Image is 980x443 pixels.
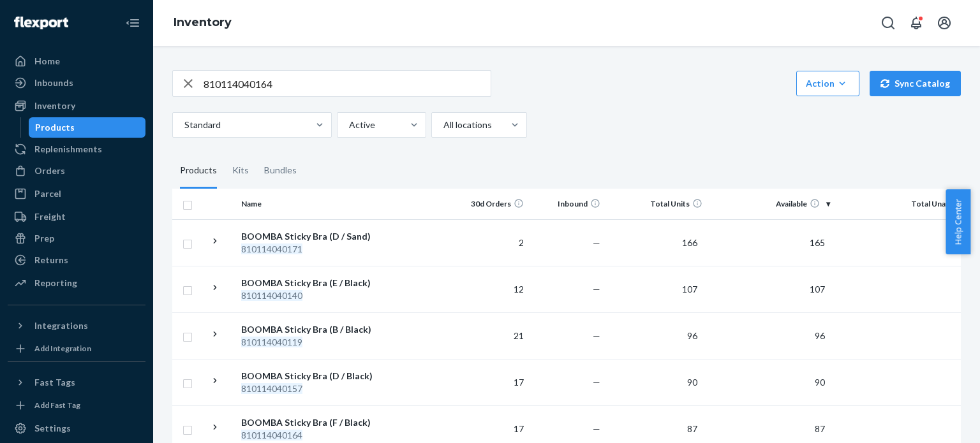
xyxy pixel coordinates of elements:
span: — [593,284,600,294]
span: — [593,377,600,388]
th: Total Units [605,189,708,219]
span: — [593,423,600,434]
div: Inventory [34,99,75,112]
td: 12 [452,266,529,312]
a: Add Fast Tag [8,398,145,413]
span: 165 [805,237,830,248]
span: 90 [682,377,702,388]
a: Parcel [8,184,145,204]
input: Active [348,119,349,131]
button: Open Search Box [875,10,901,36]
a: Products [29,117,146,138]
div: Fast Tags [34,376,75,389]
div: Action [806,77,850,90]
div: Integrations [34,319,88,332]
em: 810114040164 [241,430,302,440]
th: 30d Orders [452,189,529,219]
em: 810114040140 [241,290,302,301]
th: Available [708,189,835,219]
div: Kits [232,153,249,189]
div: BOOMBA Sticky Bra (D / Black) [241,370,375,382]
em: 810114040171 [241,243,302,254]
ol: breadcrumbs [163,4,242,41]
em: 810114040157 [241,383,302,394]
div: BOOMBA Sticky Bra (F / Black) [241,416,375,429]
a: Settings [8,418,145,439]
span: 96 [810,330,830,341]
div: Prep [34,232,54,245]
div: BOOMBA Sticky Bra (D / Sand) [241,230,375,243]
div: BOOMBA Sticky Bra (E / Black) [241,277,375,289]
span: 87 [682,423,702,434]
div: Settings [34,422,71,435]
div: Freight [34,210,66,223]
a: Inventory [174,15,232,29]
span: 166 [677,237,702,248]
span: 87 [810,423,830,434]
a: Inbounds [8,73,145,93]
button: Open notifications [903,10,929,36]
input: Standard [183,119,184,131]
td: 2 [452,219,529,266]
a: Home [8,51,145,71]
span: 107 [805,284,830,294]
a: Reporting [8,273,145,293]
span: 107 [677,284,702,294]
div: Products [180,153,217,189]
span: 90 [810,377,830,388]
a: Freight [8,207,145,227]
div: Add Fast Tag [34,400,80,410]
button: Help Center [946,189,970,254]
input: Search inventory by name or sku [204,71,491,96]
div: Inbounds [34,76,73,89]
div: Returns [34,254,68,266]
button: Action [796,71,859,96]
div: Bundles [264,153,297,189]
td: 17 [452,359,529,405]
span: — [593,330,600,341]
button: Sync Catalog [870,71,961,96]
button: Fast Tags [8,372,145,393]
a: Add Integration [8,341,145,356]
button: Close Navigation [120,10,145,36]
span: 96 [682,330,702,341]
em: 810114040119 [241,337,302,347]
span: — [593,237,600,248]
button: Open account menu [932,10,957,36]
td: 21 [452,312,529,359]
a: Orders [8,161,145,181]
th: Inbound [529,189,605,219]
a: Inventory [8,96,145,116]
div: Reporting [34,277,77,289]
th: Name [236,189,380,219]
a: Prep [8,228,145,249]
div: Add Integration [34,343,91,354]
a: Replenishments [8,139,145,159]
div: Parcel [34,187,61,200]
div: BOOMBA Sticky Bra (B / Black) [241,323,375,336]
div: Home [34,55,60,68]
a: Returns [8,250,145,270]
div: Replenishments [34,143,102,156]
button: Integrations [8,316,145,336]
div: Products [35,121,75,134]
img: Flexport logo [14,17,68,29]
div: Orders [34,164,65,177]
input: All locations [442,119,443,131]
